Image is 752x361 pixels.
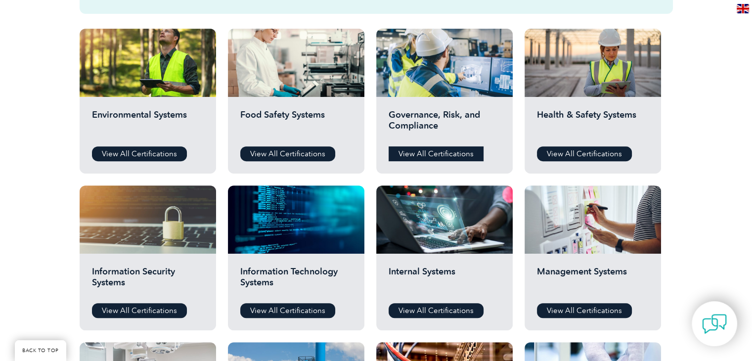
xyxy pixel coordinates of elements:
h2: Internal Systems [389,266,500,296]
a: BACK TO TOP [15,340,66,361]
h2: Information Security Systems [92,266,204,296]
a: View All Certifications [389,146,484,161]
img: en [737,4,749,13]
a: View All Certifications [240,303,335,318]
h2: Food Safety Systems [240,109,352,139]
h2: Governance, Risk, and Compliance [389,109,500,139]
h2: Environmental Systems [92,109,204,139]
h2: Health & Safety Systems [537,109,649,139]
a: View All Certifications [92,303,187,318]
h2: Management Systems [537,266,649,296]
a: View All Certifications [389,303,484,318]
img: contact-chat.png [702,312,727,336]
a: View All Certifications [537,146,632,161]
a: View All Certifications [537,303,632,318]
h2: Information Technology Systems [240,266,352,296]
a: View All Certifications [240,146,335,161]
a: View All Certifications [92,146,187,161]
